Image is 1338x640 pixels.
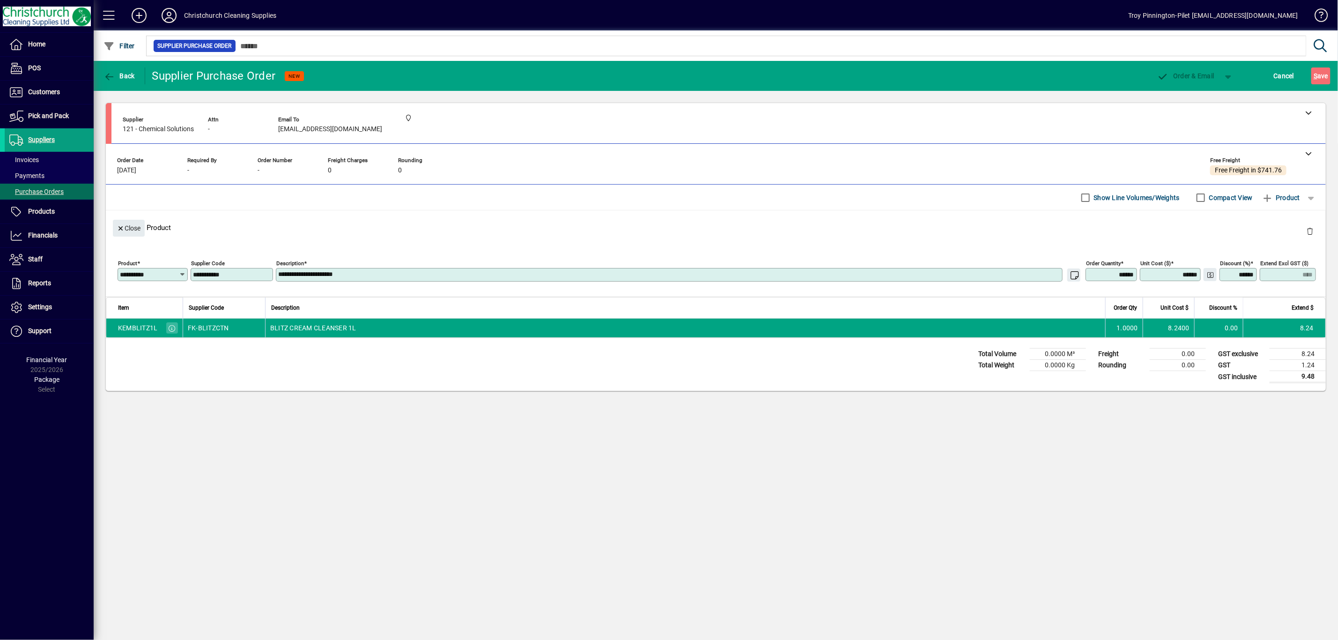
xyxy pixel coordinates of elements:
td: Total Volume [974,349,1030,360]
td: FK-BLITZCTN [183,319,265,337]
span: Description [271,303,300,313]
mat-label: Supplier Code [191,260,225,267]
td: 1.24 [1270,360,1326,371]
td: 0.0000 M³ [1030,349,1086,360]
div: Supplier Purchase Order [152,68,276,83]
a: Products [5,200,94,223]
span: Home [28,40,45,48]
span: Cancel [1274,68,1294,83]
span: Filter [103,42,135,50]
td: Rounding [1094,360,1150,371]
td: GST exclusive [1213,349,1270,360]
span: Unit Cost $ [1161,303,1189,313]
td: 1.0000 [1105,319,1143,337]
span: Supplier Purchase Order [157,41,232,51]
a: Payments [5,168,94,184]
span: Payments [9,172,44,179]
button: Change Price Levels [1204,268,1217,281]
a: Reports [5,272,94,295]
label: Compact View [1207,193,1253,202]
span: Financials [28,231,58,239]
mat-label: Unit Cost ($) [1140,260,1171,267]
span: Extend $ [1292,303,1314,313]
span: 121 - Chemical Solutions [123,126,194,133]
a: Invoices [5,152,94,168]
span: [EMAIL_ADDRESS][DOMAIN_NAME] [278,126,382,133]
button: Profile [154,7,184,24]
span: Back [103,72,135,80]
app-page-header-button: Close [111,223,147,232]
span: Close [117,221,141,236]
span: Item [118,303,129,313]
button: Close [113,220,145,237]
a: Customers [5,81,94,104]
td: 0.00 [1194,319,1243,337]
button: Back [101,67,137,84]
span: Discount % [1209,303,1237,313]
button: Delete [1299,220,1321,242]
span: Products [28,208,55,215]
a: POS [5,57,94,80]
td: GST [1213,360,1270,371]
span: Customers [28,88,60,96]
button: Filter [101,37,137,54]
button: Add product line item [1257,189,1305,206]
app-page-header-button: Delete [1299,227,1321,235]
td: 0.00 [1150,349,1206,360]
span: Supplier Code [189,303,224,313]
div: Christchurch Cleaning Supplies [184,8,276,23]
span: POS [28,64,41,72]
div: Product [106,210,1326,245]
td: 8.24 [1270,349,1326,360]
span: Support [28,327,52,335]
span: BLITZ CREAM CLEANSER 1L [270,323,356,333]
span: Product [1262,190,1300,205]
button: Order & Email [1153,67,1219,84]
span: 0 [398,167,402,174]
span: Financial Year [27,356,67,364]
a: Financials [5,224,94,247]
span: Pick and Pack [28,112,69,119]
span: - [208,126,210,133]
span: Order & Email [1157,72,1214,80]
span: Staff [28,255,43,263]
span: [DATE] [117,167,136,174]
div: KEMBLITZ1L [118,323,158,333]
td: GST inclusive [1213,371,1270,383]
span: ave [1314,68,1328,83]
span: Package [34,376,59,383]
mat-label: Extend excl GST ($) [1260,260,1308,267]
div: Troy Pinnington-Pilet [EMAIL_ADDRESS][DOMAIN_NAME] [1128,8,1298,23]
mat-label: Discount (%) [1220,260,1250,267]
mat-label: Order Quantity [1086,260,1121,267]
a: Pick and Pack [5,104,94,128]
span: Free Freight in $741.76 [1215,167,1282,174]
label: Show Line Volumes/Weights [1092,193,1180,202]
span: Purchase Orders [9,188,64,195]
span: - [258,167,259,174]
button: Cancel [1271,67,1297,84]
span: S [1314,72,1317,80]
td: 8.24 [1243,319,1325,337]
button: Save [1311,67,1331,84]
td: 0.00 [1150,360,1206,371]
td: 0.0000 Kg [1030,360,1086,371]
td: 8.2400 [1143,319,1194,337]
span: 0 [328,167,332,174]
a: Knowledge Base [1308,2,1326,32]
span: NEW [288,73,300,79]
a: Staff [5,248,94,271]
td: Total Weight [974,360,1030,371]
span: Settings [28,303,52,311]
td: 9.48 [1270,371,1326,383]
a: Support [5,320,94,343]
span: Invoices [9,156,39,164]
td: Freight [1094,349,1150,360]
a: Home [5,33,94,56]
a: Settings [5,296,94,319]
span: - [187,167,189,174]
mat-label: Description [276,260,304,267]
span: Order Qty [1114,303,1137,313]
mat-label: Product [118,260,137,267]
a: Purchase Orders [5,184,94,200]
